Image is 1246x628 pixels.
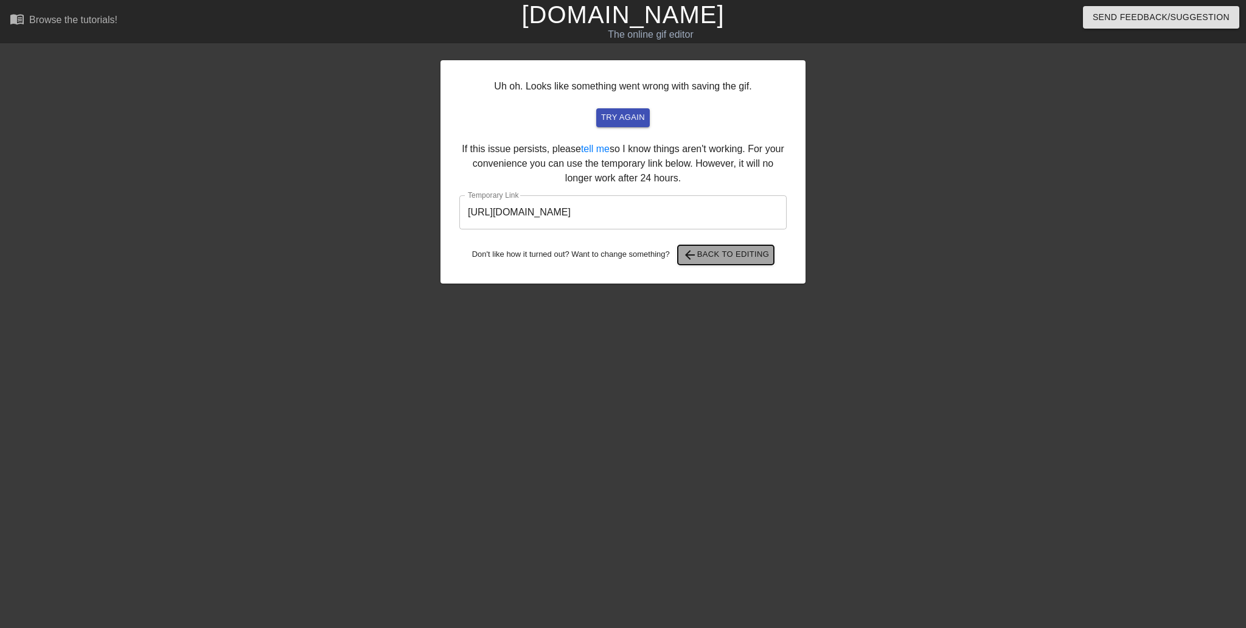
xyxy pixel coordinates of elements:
input: bare [459,195,787,229]
span: try again [601,111,645,125]
div: Browse the tutorials! [29,15,117,25]
a: tell me [581,144,610,154]
span: Send Feedback/Suggestion [1093,10,1230,25]
button: Back to Editing [678,245,774,265]
button: Send Feedback/Suggestion [1083,6,1239,29]
a: Browse the tutorials! [10,12,117,30]
span: Back to Editing [683,248,770,262]
span: menu_book [10,12,24,26]
div: The online gif editor [422,27,880,42]
div: Don't like how it turned out? Want to change something? [459,245,787,265]
button: try again [596,108,650,127]
div: Uh oh. Looks like something went wrong with saving the gif. If this issue persists, please so I k... [440,60,806,284]
a: [DOMAIN_NAME] [521,1,724,28]
span: arrow_back [683,248,697,262]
